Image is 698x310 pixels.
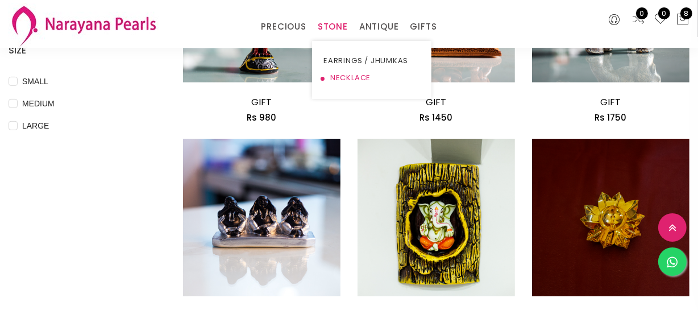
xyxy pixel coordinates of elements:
[318,18,348,35] a: STONE
[251,96,272,109] a: GIFT
[247,111,276,123] span: Rs 980
[419,111,452,123] span: Rs 1450
[9,44,149,57] h4: SIZE
[676,13,689,27] button: 8
[631,13,645,27] a: 0
[18,75,53,88] span: SMALL
[18,119,53,132] span: LARGE
[595,111,626,123] span: Rs 1750
[658,7,670,19] span: 0
[323,69,420,86] a: NECKLACE
[426,96,446,109] a: GIFT
[600,96,621,109] a: GIFT
[359,18,399,35] a: ANTIQUE
[261,18,306,35] a: PRECIOUS
[410,18,437,35] a: GIFTS
[18,97,59,110] span: MEDIUM
[654,13,667,27] a: 0
[636,7,648,19] span: 0
[323,52,420,69] a: EARRINGS / JHUMKAS
[680,7,692,19] span: 8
